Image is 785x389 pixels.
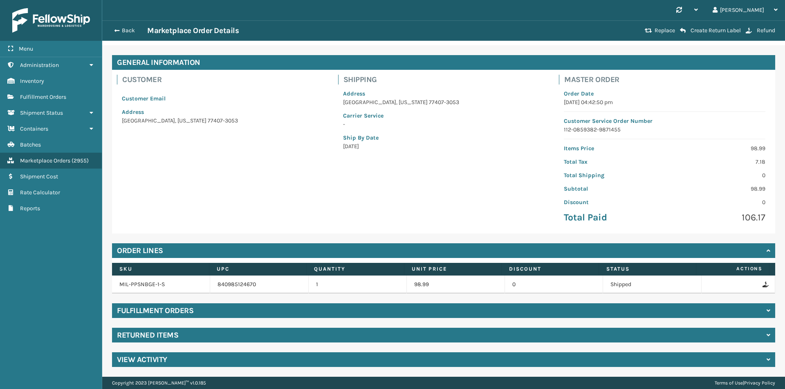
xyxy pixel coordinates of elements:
i: Create Return Label [680,27,686,34]
p: Discount [564,198,659,207]
p: Total Paid [564,211,659,224]
p: [GEOGRAPHIC_DATA] , [US_STATE] 77407-3053 [122,116,323,125]
p: [DATE] [343,142,545,151]
h4: Master Order [564,75,770,84]
label: Status [606,265,689,273]
p: [DATE] 04:42:50 pm [564,98,765,107]
span: Address [122,109,144,116]
i: Refund [746,28,752,33]
h4: Returned Items [117,330,178,340]
p: Customer Email [122,94,323,103]
span: Fulfillment Orders [20,93,66,100]
a: Terms of Use [715,380,743,386]
span: Inventory [20,78,44,84]
td: 1 [309,276,407,293]
h3: Marketplace Order Details [147,26,239,36]
h4: View Activity [117,355,167,365]
p: 106.17 [670,211,765,224]
button: Create Return Label [677,27,743,34]
p: - [343,120,545,129]
button: Replace [642,27,677,34]
p: Order Date [564,89,765,98]
button: Refund [743,27,778,34]
p: [GEOGRAPHIC_DATA] , [US_STATE] 77407-3053 [343,98,545,107]
i: Replace [645,28,652,33]
p: Ship By Date [343,133,545,142]
label: Discount [509,265,591,273]
button: Back [110,27,147,34]
span: Address [343,90,365,97]
p: 7.18 [670,158,765,166]
p: Total Shipping [564,171,659,180]
h4: Customer [122,75,328,84]
span: Administration [20,62,59,69]
p: 0 [670,198,765,207]
td: 0 [505,276,603,293]
span: ( 2955 ) [72,157,89,164]
label: SKU [119,265,202,273]
span: Containers [20,125,48,132]
p: Carrier Service [343,111,545,120]
span: Menu [19,45,33,52]
a: Privacy Policy [744,380,775,386]
h4: Order Lines [117,246,163,256]
label: UPC [217,265,299,273]
div: | [715,377,775,389]
img: logo [12,8,90,33]
p: Copyright 2023 [PERSON_NAME]™ v 1.0.185 [112,377,206,389]
span: Shipment Status [20,109,63,116]
span: Rate Calculator [20,189,60,196]
p: Subtotal [564,184,659,193]
h4: General Information [112,55,775,70]
p: 98.99 [670,144,765,153]
span: Actions [699,262,767,276]
span: Marketplace Orders [20,157,70,164]
label: Quantity [314,265,396,273]
h4: Fulfillment Orders [117,306,193,316]
h4: Shipping [343,75,549,84]
p: Customer Service Order Number [564,117,765,125]
a: MIL-PPSNBGE-1-S [119,281,165,288]
i: Refund Order Line [763,282,767,287]
td: Shipped [603,276,701,293]
p: Items Price [564,144,659,153]
p: 112-0859382-9871455 [564,125,765,134]
span: Shipment Cost [20,173,58,180]
p: 98.99 [670,184,765,193]
label: Unit Price [412,265,494,273]
p: Total Tax [564,158,659,166]
p: 0 [670,171,765,180]
span: Reports [20,205,40,212]
td: 98.99 [407,276,505,293]
td: 840985124670 [210,276,308,293]
span: Batches [20,141,41,148]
